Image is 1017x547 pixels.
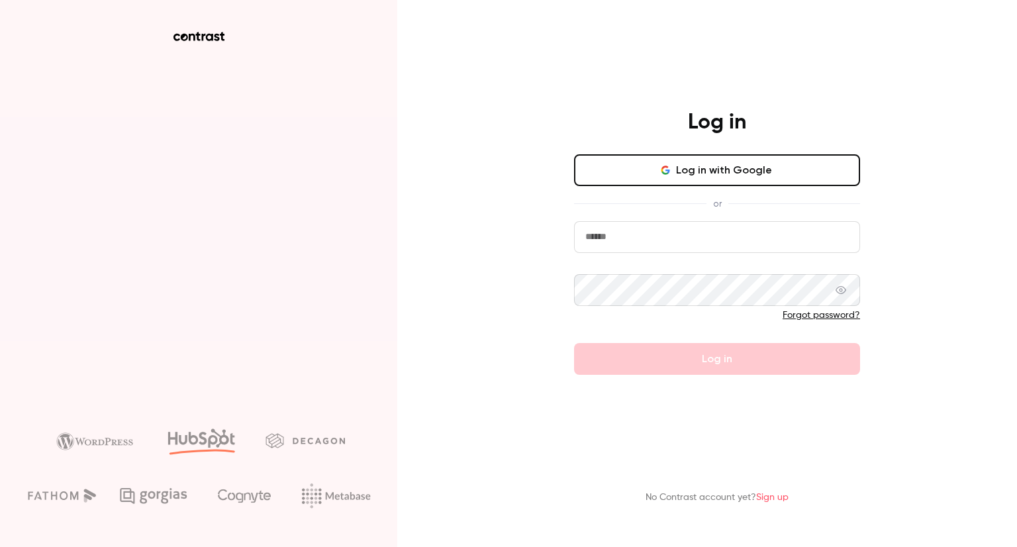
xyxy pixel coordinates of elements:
img: decagon [266,433,345,448]
a: Forgot password? [783,311,860,320]
span: or [706,197,728,211]
a: Sign up [756,493,789,502]
button: Log in with Google [574,154,860,186]
p: No Contrast account yet? [646,491,789,505]
h4: Log in [688,109,746,136]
